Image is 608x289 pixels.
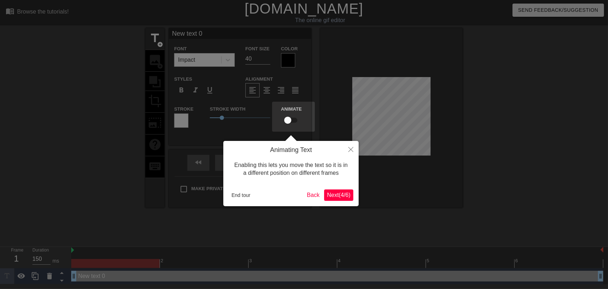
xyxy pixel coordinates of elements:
[327,192,350,198] span: Next ( 4 / 6 )
[324,189,353,201] button: Next
[229,190,253,201] button: End tour
[229,146,353,154] h4: Animating Text
[343,141,359,157] button: Close
[304,189,323,201] button: Back
[229,154,353,184] div: Enabling this lets you move the text so it is in a different position on different frames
